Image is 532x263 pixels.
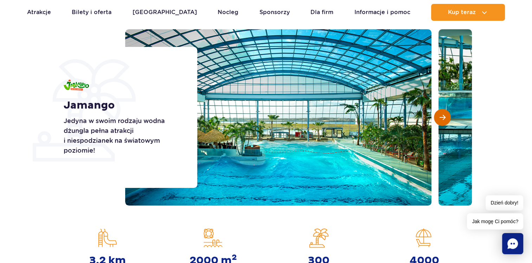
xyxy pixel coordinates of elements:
span: Dzień dobry! [486,195,523,210]
span: Jak mogę Ci pomóc? [467,213,523,230]
a: Dla firm [310,4,333,21]
h1: Jamango [64,99,181,112]
a: [GEOGRAPHIC_DATA] [133,4,197,21]
button: Następny slajd [434,109,451,126]
button: Kup teraz [431,4,505,21]
a: Nocleg [218,4,238,21]
span: Kup teraz [448,9,476,16]
sup: 2 [232,252,237,262]
div: Chat [502,233,523,254]
a: Atrakcje [27,4,51,21]
a: Bilety i oferta [72,4,111,21]
a: Informacje i pomoc [354,4,410,21]
a: Sponsorzy [259,4,290,21]
img: Jamango [64,80,89,91]
p: Jedyna w swoim rodzaju wodna dżungla pełna atrakcji i niespodzianek na światowym poziomie! [64,116,181,155]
